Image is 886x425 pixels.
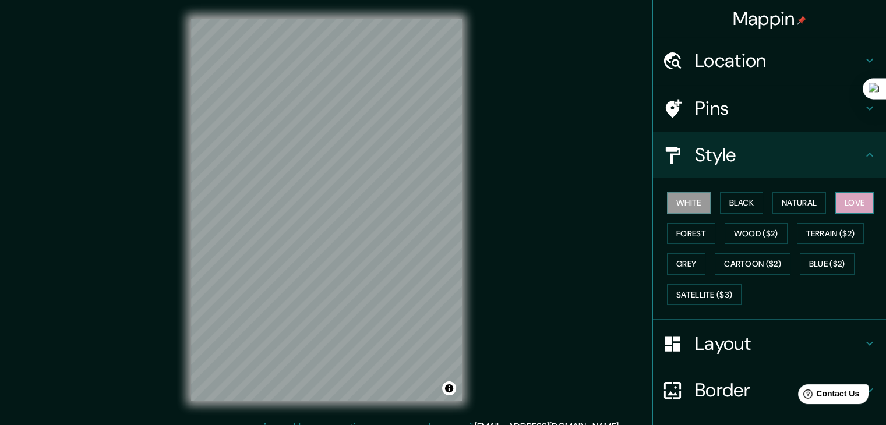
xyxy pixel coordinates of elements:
[653,367,886,413] div: Border
[797,16,806,25] img: pin-icon.png
[725,223,788,245] button: Wood ($2)
[695,97,863,120] h4: Pins
[695,49,863,72] h4: Location
[667,192,711,214] button: White
[442,381,456,395] button: Toggle attribution
[667,223,715,245] button: Forest
[653,132,886,178] div: Style
[695,143,863,167] h4: Style
[191,19,462,401] canvas: Map
[695,332,863,355] h4: Layout
[667,284,742,306] button: Satellite ($3)
[653,85,886,132] div: Pins
[653,320,886,367] div: Layout
[695,378,863,402] h4: Border
[733,7,807,30] h4: Mappin
[782,380,873,412] iframe: Help widget launcher
[720,192,764,214] button: Black
[715,253,790,275] button: Cartoon ($2)
[653,37,886,84] div: Location
[797,223,864,245] button: Terrain ($2)
[835,192,874,214] button: Love
[667,253,705,275] button: Grey
[772,192,826,214] button: Natural
[800,253,855,275] button: Blue ($2)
